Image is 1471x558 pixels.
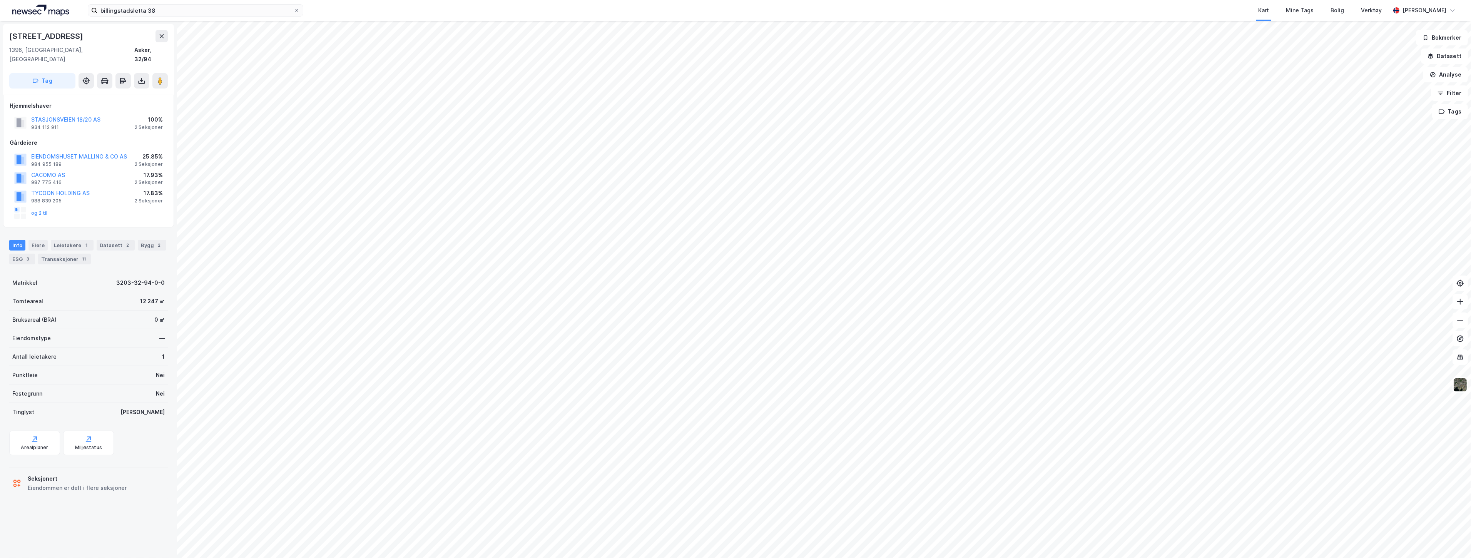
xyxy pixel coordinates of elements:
button: Tag [9,73,75,89]
div: 17.83% [135,189,163,198]
div: Info [9,240,25,251]
div: Eiere [28,240,48,251]
button: Filter [1431,85,1468,101]
div: Festegrunn [12,389,42,398]
div: 984 955 189 [31,161,62,167]
div: Leietakere [51,240,94,251]
div: Eiendomstype [12,334,51,343]
div: Verktøy [1361,6,1382,15]
div: [STREET_ADDRESS] [9,30,85,42]
button: Analyse [1423,67,1468,82]
div: [PERSON_NAME] [120,408,165,417]
div: Nei [156,371,165,380]
div: 3203-32-94-0-0 [116,278,165,287]
div: 2 Seksjoner [135,198,163,204]
div: Datasett [97,240,135,251]
div: 934 112 911 [31,124,59,130]
div: Matrikkel [12,278,37,287]
div: Nei [156,389,165,398]
iframe: Chat Widget [1433,521,1471,558]
div: Seksjonert [28,474,127,483]
div: Mine Tags [1286,6,1314,15]
div: 988 839 205 [31,198,62,204]
div: 2 Seksjoner [135,179,163,185]
div: 25.85% [135,152,163,161]
img: 9k= [1453,378,1468,392]
div: Kontrollprogram for chat [1433,521,1471,558]
div: Transaksjoner [38,254,91,264]
div: Punktleie [12,371,38,380]
div: — [159,334,165,343]
div: Bolig [1331,6,1344,15]
div: Tomteareal [12,297,43,306]
div: 12 247 ㎡ [140,297,165,306]
div: 100% [135,115,163,124]
button: Tags [1432,104,1468,119]
div: Bygg [138,240,166,251]
button: Bokmerker [1416,30,1468,45]
div: 1 [162,352,165,361]
div: Hjemmelshaver [10,101,167,110]
div: 2 Seksjoner [135,124,163,130]
div: Tinglyst [12,408,34,417]
div: ESG [9,254,35,264]
div: Asker, 32/94 [134,45,168,64]
div: 1 [83,241,90,249]
div: 3 [24,255,32,263]
button: Datasett [1421,48,1468,64]
div: Gårdeiere [10,138,167,147]
div: Miljøstatus [75,444,102,451]
div: 1396, [GEOGRAPHIC_DATA], [GEOGRAPHIC_DATA] [9,45,134,64]
div: Antall leietakere [12,352,57,361]
div: [PERSON_NAME] [1402,6,1446,15]
div: 0 ㎡ [154,315,165,324]
div: Arealplaner [21,444,48,451]
div: 2 [155,241,163,249]
img: logo.a4113a55bc3d86da70a041830d287a7e.svg [12,5,69,16]
div: Bruksareal (BRA) [12,315,57,324]
div: 2 Seksjoner [135,161,163,167]
div: Kart [1258,6,1269,15]
div: 17.93% [135,170,163,180]
div: Eiendommen er delt i flere seksjoner [28,483,127,493]
input: Søk på adresse, matrikkel, gårdeiere, leietakere eller personer [97,5,294,16]
div: 987 775 416 [31,179,62,185]
div: 11 [80,255,88,263]
div: 2 [124,241,132,249]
